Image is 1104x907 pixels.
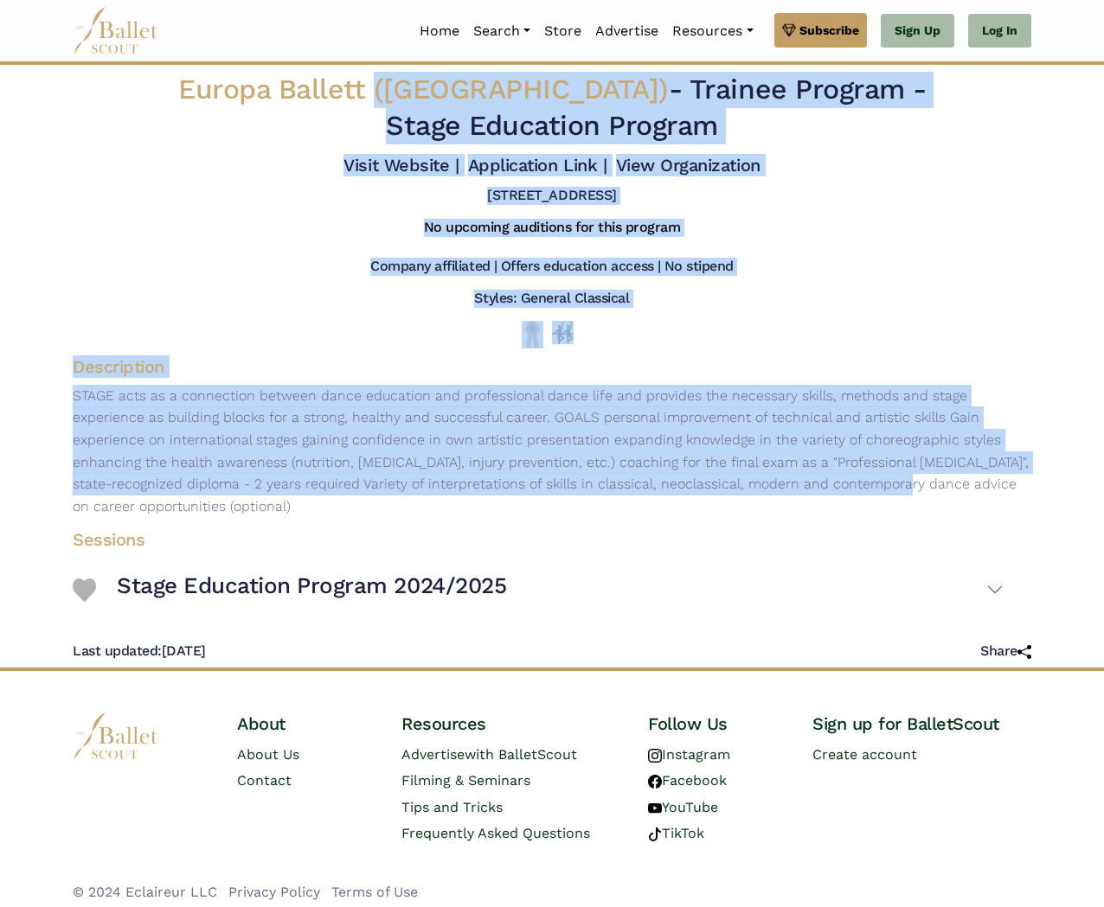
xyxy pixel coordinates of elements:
a: Visit Website | [343,155,459,176]
li: © 2024 Eclaireur LLC [73,881,217,904]
a: YouTube [648,799,718,815]
a: Privacy Policy [228,884,320,900]
h5: Company affiliated | [370,258,497,276]
h5: No stipend [664,258,734,276]
a: Tips and Tricks [401,799,503,815]
a: About Us [237,746,299,763]
h5: [STREET_ADDRESS] [487,187,616,205]
a: Facebook [648,772,727,789]
h2: - Stage Education Program [155,72,949,144]
img: tiktok logo [648,827,662,841]
h4: Resources [401,712,620,735]
a: Log In [968,14,1031,48]
span: with BalletScout [465,746,577,763]
img: Local [522,321,543,348]
h5: Offers education access | [501,258,661,276]
a: Filming & Seminars [401,772,530,789]
h4: Follow Us [648,712,785,735]
a: Store [537,13,588,49]
p: STAGE acts as a connection between dance education and professional dance life and provides the n... [59,385,1045,518]
a: Advertisewith BalletScout [401,746,577,763]
img: facebook logo [648,775,662,789]
a: Create account [812,746,917,763]
button: Stage Education Program 2024/2025 [117,565,1004,615]
h4: About [237,712,374,735]
img: In Person [552,322,574,344]
img: Heart [73,578,96,602]
img: logo [73,712,159,760]
a: Home [413,13,466,49]
img: gem.svg [782,21,796,40]
h4: Sign up for BalletScout [812,712,1031,735]
a: Sign Up [881,14,954,48]
span: Subscribe [799,21,859,40]
a: Contact [237,772,292,789]
a: View Organization [616,155,761,176]
h5: Styles: General Classical [474,290,629,308]
h3: Stage Education Program 2024/2025 [117,572,506,601]
a: TikTok [648,825,704,841]
h5: No upcoming auditions for this program [424,219,681,237]
a: Resources [665,13,760,49]
img: instagram logo [648,749,662,763]
h4: Sessions [59,528,1017,551]
a: Frequently Asked Questions [401,825,590,841]
span: Trainee Program - [690,73,926,105]
span: Last updated: [73,642,162,659]
span: Europa Ballett ([GEOGRAPHIC_DATA]) [178,73,669,105]
a: Application Link | [468,155,607,176]
h4: Description [59,355,1045,378]
a: Terms of Use [331,884,418,900]
h5: Share [980,642,1031,661]
a: Subscribe [774,13,867,48]
img: youtube logo [648,802,662,815]
h5: [DATE] [73,642,206,661]
a: Instagram [648,746,730,763]
a: Advertise [588,13,665,49]
a: Search [466,13,537,49]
